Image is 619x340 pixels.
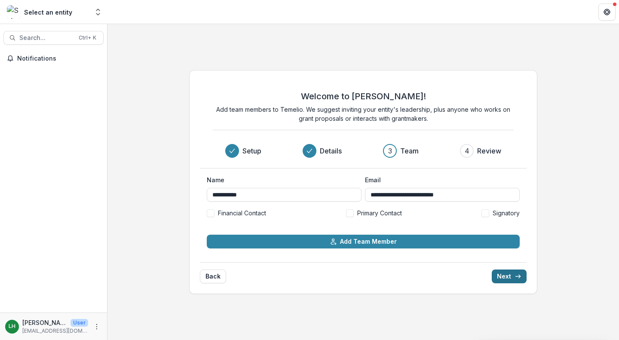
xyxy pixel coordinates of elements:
p: Add team members to Temelio. We suggest inviting your entity's leadership, plus anyone who works ... [213,105,514,123]
h3: Setup [242,146,261,156]
h3: Team [400,146,419,156]
span: Primary Contact [357,208,402,217]
h3: Review [477,146,501,156]
button: Search... [3,31,104,45]
p: User [70,319,88,327]
label: Name [207,175,356,184]
span: Notifications [17,55,100,62]
button: Next [492,270,527,283]
p: [EMAIL_ADDRESS][DOMAIN_NAME] [22,327,88,335]
button: Open entity switcher [92,3,104,21]
div: 3 [388,146,392,156]
span: Signatory [493,208,520,217]
button: More [92,322,102,332]
div: Select an entity [24,8,72,17]
img: Select an entity [7,5,21,19]
p: [PERSON_NAME] [22,318,67,327]
h2: Welcome to [PERSON_NAME]! [301,91,426,101]
div: Ctrl + K [77,33,98,43]
div: Progress [225,144,501,158]
button: Back [200,270,226,283]
label: Email [365,175,515,184]
button: Notifications [3,52,104,65]
h3: Details [320,146,342,156]
span: Search... [19,34,74,42]
button: Add Team Member [207,235,520,248]
span: Financial Contact [218,208,266,217]
div: Laura Handy [9,324,15,329]
button: Get Help [598,3,616,21]
div: 4 [465,146,469,156]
